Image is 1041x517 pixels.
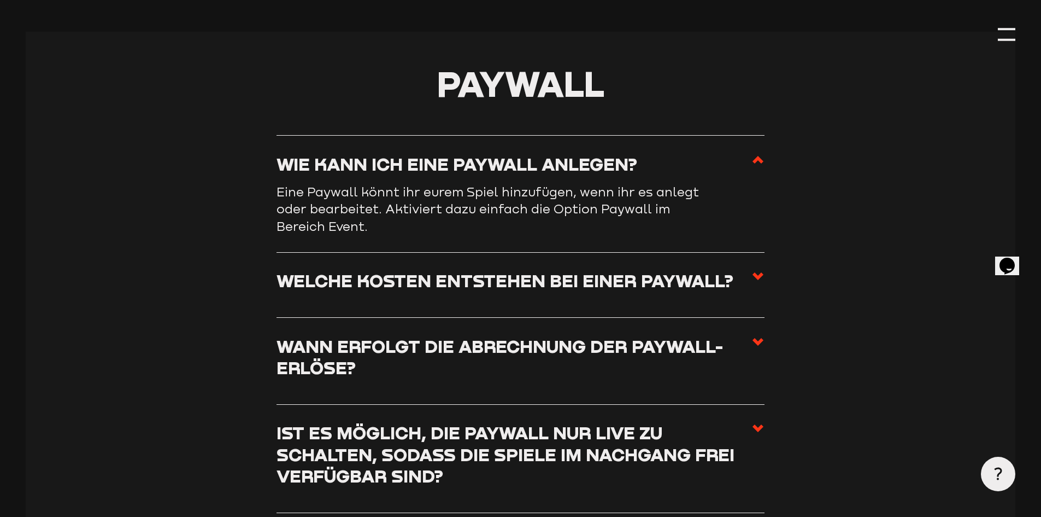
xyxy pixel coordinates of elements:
[277,270,733,291] h3: Welche Kosten entstehen bei einer Paywall?
[277,335,751,379] h3: Wann erfolgt die Abrechnung der Paywall-Erlöse?
[277,422,751,486] h3: Ist es möglich, die Paywall nur live zu schalten, sodass die Spiele im Nachgang frei verfügbar sind?
[277,183,714,235] p: Eine Paywall könnt ihr eurem Spiel hinzufügen, wenn ihr es anlegt oder bearbeitet. Aktiviert dazu...
[995,242,1030,275] iframe: chat widget
[437,62,604,104] span: Paywall
[277,153,637,175] h3: Wie kann ich eine Paywall anlegen?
